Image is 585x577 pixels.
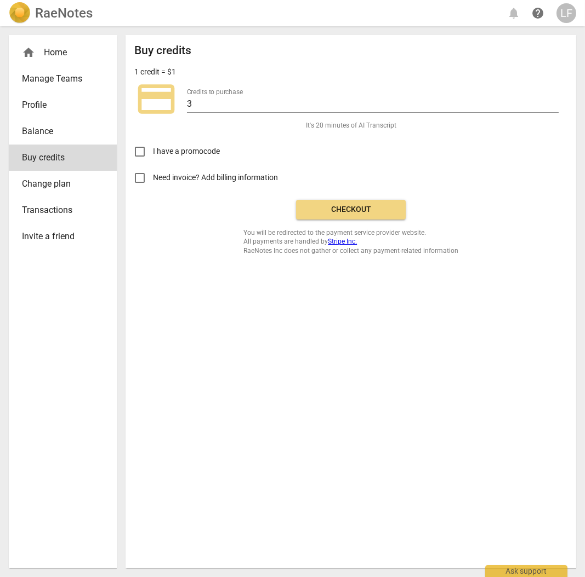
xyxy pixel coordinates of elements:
a: Help [528,3,548,23]
img: Logo [9,2,31,24]
a: Stripe Inc. [328,238,357,245]
span: Checkout [305,204,397,215]
span: credit_card [134,77,178,121]
a: Change plan [9,171,117,197]
a: Transactions [9,197,117,223]
span: Profile [22,99,95,112]
a: Invite a friend [9,223,117,250]
div: Home [22,46,95,59]
h2: RaeNotes [35,5,93,21]
span: home [22,46,35,59]
span: Transactions [22,204,95,217]
div: Home [9,39,117,66]
button: LF [556,3,576,23]
a: Buy credits [9,145,117,171]
span: I have a promocode [153,146,220,157]
label: Credits to purchase [187,89,243,95]
span: You will be redirected to the payment service provider website. All payments are handled by RaeNo... [243,228,458,256]
p: 1 credit = $1 [134,66,176,78]
a: Manage Teams [9,66,117,92]
span: Invite a friend [22,230,95,243]
h2: Buy credits [134,44,191,57]
span: Manage Teams [22,72,95,85]
span: It's 20 minutes of AI Transcript [306,121,396,130]
span: Balance [22,125,95,138]
span: Need invoice? Add billing information [153,172,280,183]
a: LogoRaeNotes [9,2,93,24]
span: Change plan [22,177,95,191]
button: Checkout [296,200,406,220]
span: help [531,7,544,20]
span: Buy credits [22,151,95,164]
a: Profile [9,92,117,118]
div: Ask support [485,565,567,577]
a: Balance [9,118,117,145]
